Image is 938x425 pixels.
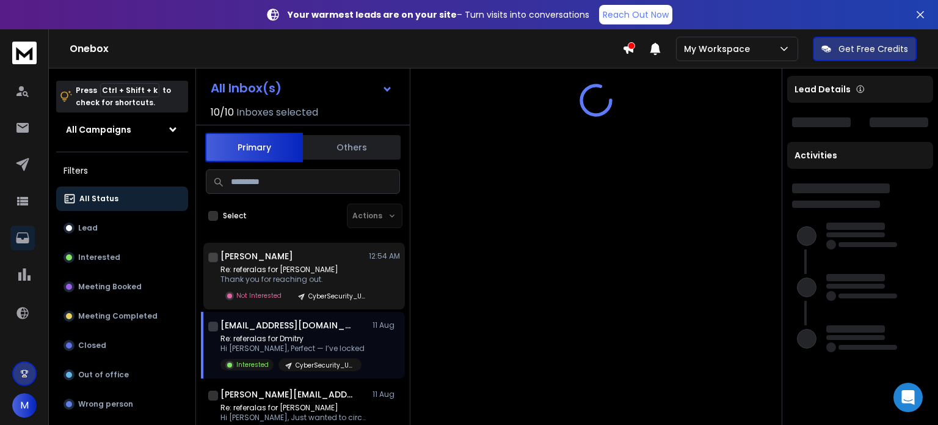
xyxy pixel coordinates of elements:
[56,187,188,211] button: All Status
[220,265,367,275] p: Re: referalas for [PERSON_NAME]
[201,76,402,100] button: All Inbox(s)
[56,216,188,240] button: Lead
[220,334,365,344] p: Re: referalas for Dmitry
[813,37,917,61] button: Get Free Credits
[56,117,188,142] button: All Campaigns
[78,341,106,350] p: Closed
[78,370,129,380] p: Out of office
[56,333,188,358] button: Closed
[211,105,234,120] span: 10 / 10
[236,360,269,369] p: Interested
[236,105,318,120] h3: Inboxes selected
[603,9,669,21] p: Reach Out Now
[288,9,589,21] p: – Turn visits into conversations
[369,251,400,261] p: 12:54 AM
[78,223,98,233] p: Lead
[288,9,457,21] strong: Your warmest leads are on your site
[78,282,142,292] p: Meeting Booked
[684,43,755,55] p: My Workspace
[12,42,37,64] img: logo
[56,363,188,387] button: Out of office
[220,403,367,413] p: Re: referalas for [PERSON_NAME]
[56,275,188,299] button: Meeting Booked
[70,42,622,56] h1: Onebox
[794,83,851,95] p: Lead Details
[893,383,923,412] div: Open Intercom Messenger
[76,84,171,109] p: Press to check for shortcuts.
[78,399,133,409] p: Wrong person
[220,275,367,284] p: Thank you for reaching out.
[599,5,672,24] a: Reach Out Now
[56,392,188,416] button: Wrong person
[205,133,303,162] button: Primary
[220,344,365,353] p: Hi [PERSON_NAME], Perfect — I’ve locked
[303,134,401,161] button: Others
[308,292,367,301] p: CyberSecurity_USA
[78,311,158,321] p: Meeting Completed
[296,361,354,370] p: CyberSecurity_USA
[12,393,37,418] button: M
[56,162,188,179] h3: Filters
[223,211,247,221] label: Select
[100,83,159,97] span: Ctrl + Shift + k
[56,304,188,328] button: Meeting Completed
[78,253,120,262] p: Interested
[56,245,188,270] button: Interested
[66,124,131,136] h1: All Campaigns
[220,413,367,423] p: Hi [PERSON_NAME], Just wanted to circle
[211,82,282,94] h1: All Inbox(s)
[838,43,908,55] p: Get Free Credits
[236,291,282,300] p: Not Interested
[373,320,400,330] p: 11 Aug
[220,319,355,331] h1: [EMAIL_ADDRESS][DOMAIN_NAME]
[787,142,933,169] div: Activities
[79,194,118,204] p: All Status
[373,390,400,399] p: 11 Aug
[220,388,355,401] h1: [PERSON_NAME][EMAIL_ADDRESS][DOMAIN_NAME]
[220,250,293,262] h1: [PERSON_NAME]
